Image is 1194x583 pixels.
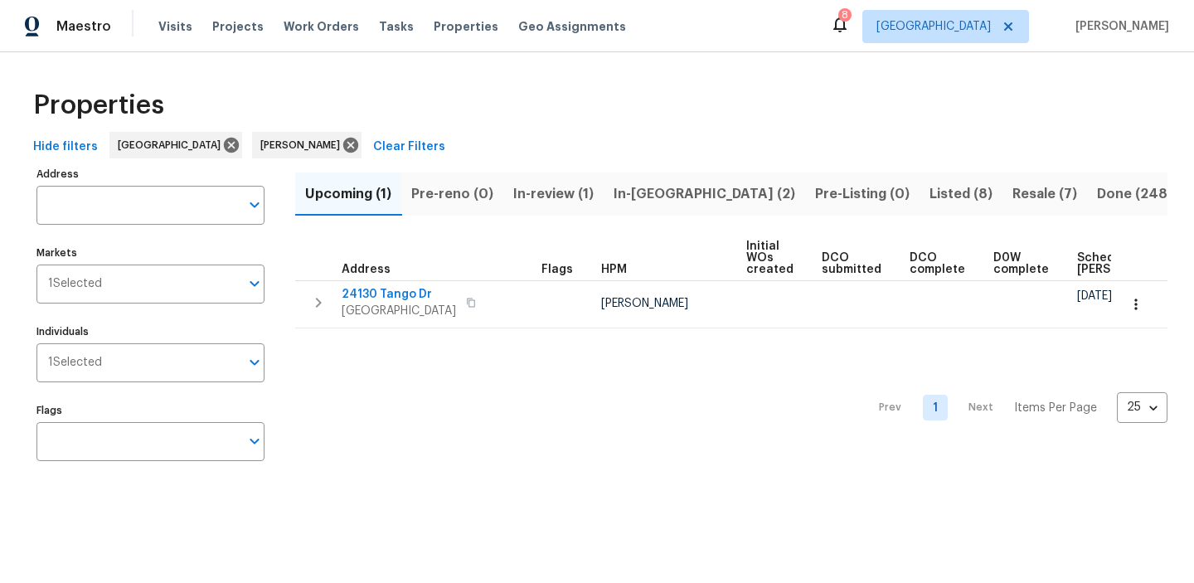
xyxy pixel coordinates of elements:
span: Projects [212,18,264,35]
div: [PERSON_NAME] [252,132,362,158]
span: Address [342,264,391,275]
span: In-[GEOGRAPHIC_DATA] (2) [614,182,795,206]
a: Goto page 1 [923,395,948,420]
span: Maestro [56,18,111,35]
span: [PERSON_NAME] [1069,18,1169,35]
span: [PERSON_NAME] [601,298,688,309]
span: In-review (1) [513,182,594,206]
span: 1 Selected [48,277,102,291]
span: [PERSON_NAME] [260,137,347,153]
label: Markets [36,248,265,258]
span: Resale (7) [1012,182,1077,206]
div: 8 [842,7,848,23]
div: [GEOGRAPHIC_DATA] [109,132,242,158]
span: Tasks [379,21,414,32]
label: Flags [36,406,265,415]
span: DCO submitted [822,252,881,275]
span: HPM [601,264,627,275]
span: [DATE] [1077,290,1112,302]
span: Initial WOs created [746,240,794,275]
span: [GEOGRAPHIC_DATA] [342,303,456,319]
label: Individuals [36,327,265,337]
span: Clear Filters [373,137,445,158]
p: Items Per Page [1014,400,1097,416]
button: Open [243,193,266,216]
span: Done (248) [1097,182,1172,206]
label: Address [36,169,265,179]
button: Open [243,351,266,374]
span: [GEOGRAPHIC_DATA] [876,18,991,35]
span: Pre-Listing (0) [815,182,910,206]
span: Flags [541,264,573,275]
button: Open [243,430,266,453]
span: DCO complete [910,252,965,275]
span: Visits [158,18,192,35]
span: Pre-reno (0) [411,182,493,206]
span: Hide filters [33,137,98,158]
span: Scheduled [PERSON_NAME] [1077,252,1171,275]
span: 24130 Tango Dr [342,286,456,303]
span: Work Orders [284,18,359,35]
button: Clear Filters [366,132,452,163]
span: Upcoming (1) [305,182,391,206]
span: [GEOGRAPHIC_DATA] [118,137,227,153]
button: Open [243,272,266,295]
div: 25 [1117,386,1167,429]
span: D0W complete [993,252,1049,275]
nav: Pagination Navigation [863,338,1167,478]
span: Listed (8) [929,182,993,206]
span: Properties [33,97,164,114]
button: Hide filters [27,132,104,163]
span: 1 Selected [48,356,102,370]
span: Properties [434,18,498,35]
span: Geo Assignments [518,18,626,35]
